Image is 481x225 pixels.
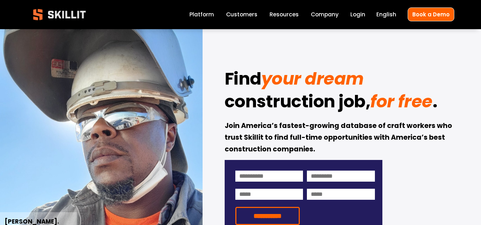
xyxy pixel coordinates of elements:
a: Platform [189,10,214,20]
a: Book a Demo [408,7,454,21]
strong: . [433,89,438,118]
a: Customers [226,10,257,20]
em: your dream [261,67,364,91]
span: English [376,10,396,18]
a: Company [311,10,339,20]
img: Skillit [27,4,92,25]
div: language picker [376,10,396,20]
a: Login [350,10,365,20]
a: folder dropdown [270,10,299,20]
em: for free [370,90,432,113]
span: Resources [270,10,299,18]
strong: Join America’s fastest-growing database of craft workers who trust Skillit to find full-time oppo... [225,120,454,155]
strong: Find [225,66,261,95]
strong: construction job, [225,89,371,118]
